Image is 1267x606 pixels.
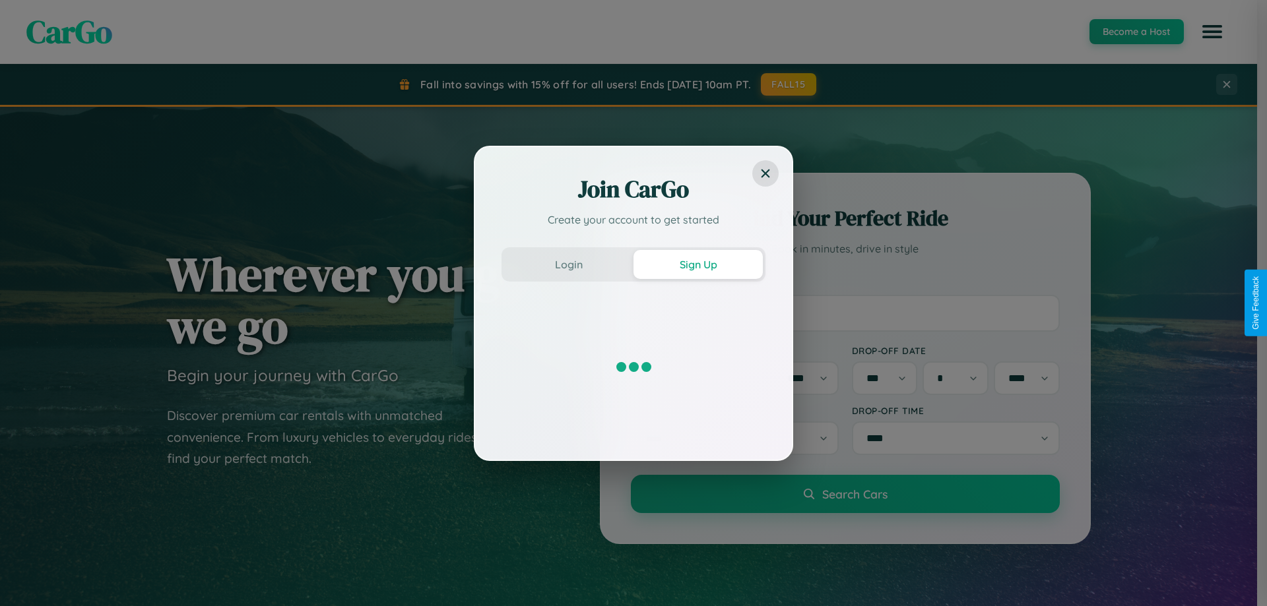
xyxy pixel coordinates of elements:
button: Login [504,250,633,279]
p: Create your account to get started [502,212,765,227]
h2: Join CarGo [502,173,765,205]
iframe: Intercom live chat [13,561,45,593]
button: Sign Up [633,250,763,279]
div: Give Feedback [1251,276,1260,330]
